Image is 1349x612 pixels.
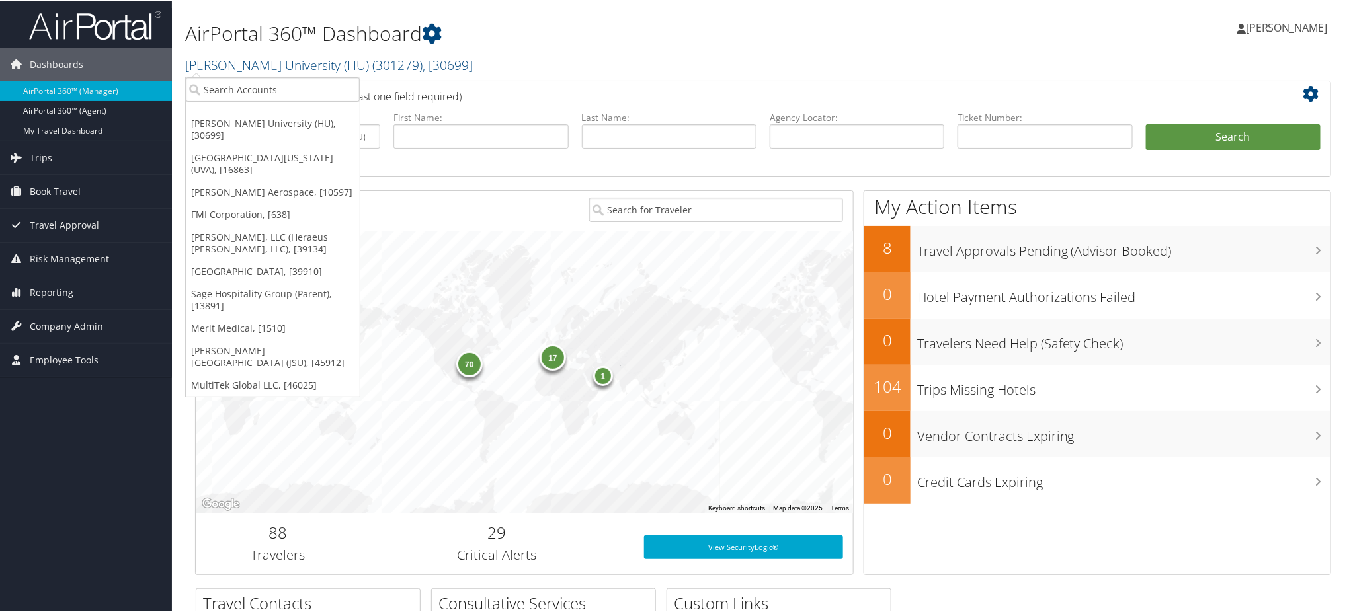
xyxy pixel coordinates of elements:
a: [GEOGRAPHIC_DATA], [39910] [186,259,360,282]
span: Map data ©2025 [773,503,823,510]
a: Sage Hospitality Group (Parent), [13891] [186,282,360,316]
span: Dashboards [30,47,83,80]
a: Open this area in Google Maps (opens a new window) [199,494,243,512]
label: First Name: [393,110,568,123]
button: Keyboard shortcuts [708,502,765,512]
span: Reporting [30,275,73,308]
a: [PERSON_NAME] University (HU), [30699] [186,111,360,145]
h2: 29 [370,520,624,543]
h3: Vendor Contracts Expiring [917,419,1330,444]
h3: Trips Missing Hotels [917,373,1330,398]
h2: 0 [864,328,911,350]
label: Agency Locator: [770,110,944,123]
h2: 8 [864,235,911,258]
img: airportal-logo.png [29,9,161,40]
input: Search for Traveler [589,196,843,221]
h3: Travelers [206,545,350,563]
h1: My Action Items [864,192,1330,219]
a: 0Credit Cards Expiring [864,456,1330,502]
h3: Credit Cards Expiring [917,465,1330,490]
span: Risk Management [30,241,109,274]
span: Employee Tools [30,342,99,375]
h2: 88 [206,520,350,543]
a: 0Hotel Payment Authorizations Failed [864,271,1330,317]
span: (at least one field required) [335,88,462,102]
h3: Critical Alerts [370,545,624,563]
a: MultiTek Global LLC, [46025] [186,373,360,395]
h2: Airtinerary Lookup [206,82,1226,104]
img: Google [199,494,243,512]
div: 70 [456,350,483,376]
span: , [ 30699 ] [423,55,473,73]
a: [PERSON_NAME], LLC (Heraeus [PERSON_NAME], LLC), [39134] [186,225,360,259]
span: [PERSON_NAME] [1246,19,1328,34]
label: Ticket Number: [958,110,1132,123]
h3: Travel Approvals Pending (Advisor Booked) [917,234,1330,259]
h3: Hotel Payment Authorizations Failed [917,280,1330,305]
input: Search Accounts [186,76,360,100]
h2: 0 [864,282,911,304]
a: [PERSON_NAME] University (HU) [185,55,473,73]
h3: Travelers Need Help (Safety Check) [917,326,1330,352]
a: [PERSON_NAME] Aerospace, [10597] [186,180,360,202]
div: 1 [593,364,613,384]
a: 8Travel Approvals Pending (Advisor Booked) [864,225,1330,271]
span: ( 301279 ) [372,55,423,73]
a: [GEOGRAPHIC_DATA][US_STATE] (UVA), [16863] [186,145,360,180]
h2: 0 [864,467,911,489]
div: 17 [540,343,566,369]
a: 0Travelers Need Help (Safety Check) [864,317,1330,363]
span: Travel Approval [30,208,99,241]
a: FMI Corporation, [638] [186,202,360,225]
label: Last Name: [582,110,756,123]
a: Terms (opens in new tab) [831,503,849,510]
a: [PERSON_NAME][GEOGRAPHIC_DATA] (JSU), [45912] [186,338,360,373]
h1: AirPortal 360™ Dashboard [185,19,956,46]
span: Book Travel [30,174,81,207]
a: 104Trips Missing Hotels [864,363,1330,410]
a: View SecurityLogic® [644,534,843,558]
h2: 104 [864,374,911,397]
h2: 0 [864,420,911,443]
button: Search [1146,123,1321,149]
a: 0Vendor Contracts Expiring [864,410,1330,456]
span: Trips [30,140,52,173]
a: Merit Medical, [1510] [186,316,360,338]
span: Company Admin [30,309,103,342]
a: [PERSON_NAME] [1237,7,1341,46]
